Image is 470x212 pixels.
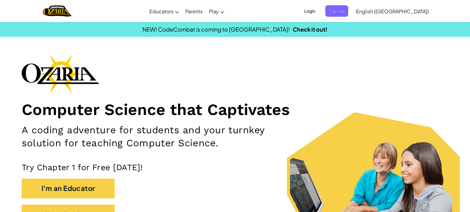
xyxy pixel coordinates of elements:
[293,26,327,33] a: Check it out!
[301,5,319,17] button: Login
[43,5,72,17] img: Home
[43,5,72,17] a: Ozaria by CodeCombat logo
[209,8,219,15] span: Play
[149,8,174,15] span: Educators
[325,5,348,17] button: Sign Up
[22,100,448,119] h1: Computer Science that Captivates
[182,3,206,20] a: Parents
[206,3,227,20] a: Play
[22,162,448,172] p: Try Chapter 1 for Free [DATE]!
[353,3,432,20] a: English ([GEOGRAPHIC_DATA])
[143,26,290,33] span: NEW! CodeCombat is coming to [GEOGRAPHIC_DATA]!
[22,124,308,150] h2: A coding adventure for students and your turnkey solution for teaching Computer Science.
[356,8,429,15] span: English ([GEOGRAPHIC_DATA])
[146,3,182,20] a: Educators
[22,54,99,94] img: Ozaria branding logo
[22,179,115,198] button: I'm an Educator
